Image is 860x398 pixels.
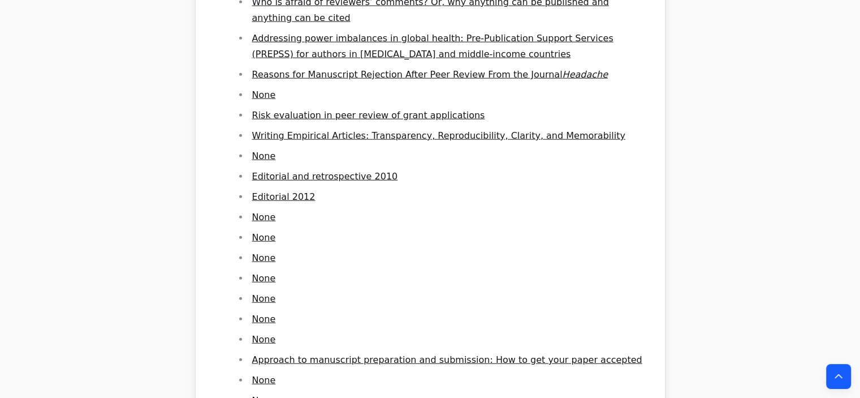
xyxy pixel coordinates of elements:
[252,110,485,121] a: Risk evaluation in peer review of grant applications
[562,69,607,80] i: Headache
[252,232,276,243] a: None
[252,171,398,182] a: Editorial and retrospective 2010
[252,191,316,202] a: Editorial 2012
[252,130,625,141] a: Writing Empirical Articles: Transparency, Reproducibility, Clarity, and Memorability
[252,253,276,263] a: None
[252,334,276,345] a: None
[252,293,276,304] a: None
[252,151,276,161] a: None
[252,314,276,324] a: None
[252,375,276,386] a: None
[252,89,276,100] a: None
[252,33,613,59] a: Addressing power imbalances in global health: Pre-Publication Support Services (PREPSS) for autho...
[252,354,642,365] a: Approach to manuscript preparation and submission: How to get your paper accepted
[252,69,608,80] a: Reasons for Manuscript Rejection After Peer Review From the JournalHeadache
[252,273,276,284] a: None
[826,364,851,389] button: Back to top
[252,212,276,222] a: None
